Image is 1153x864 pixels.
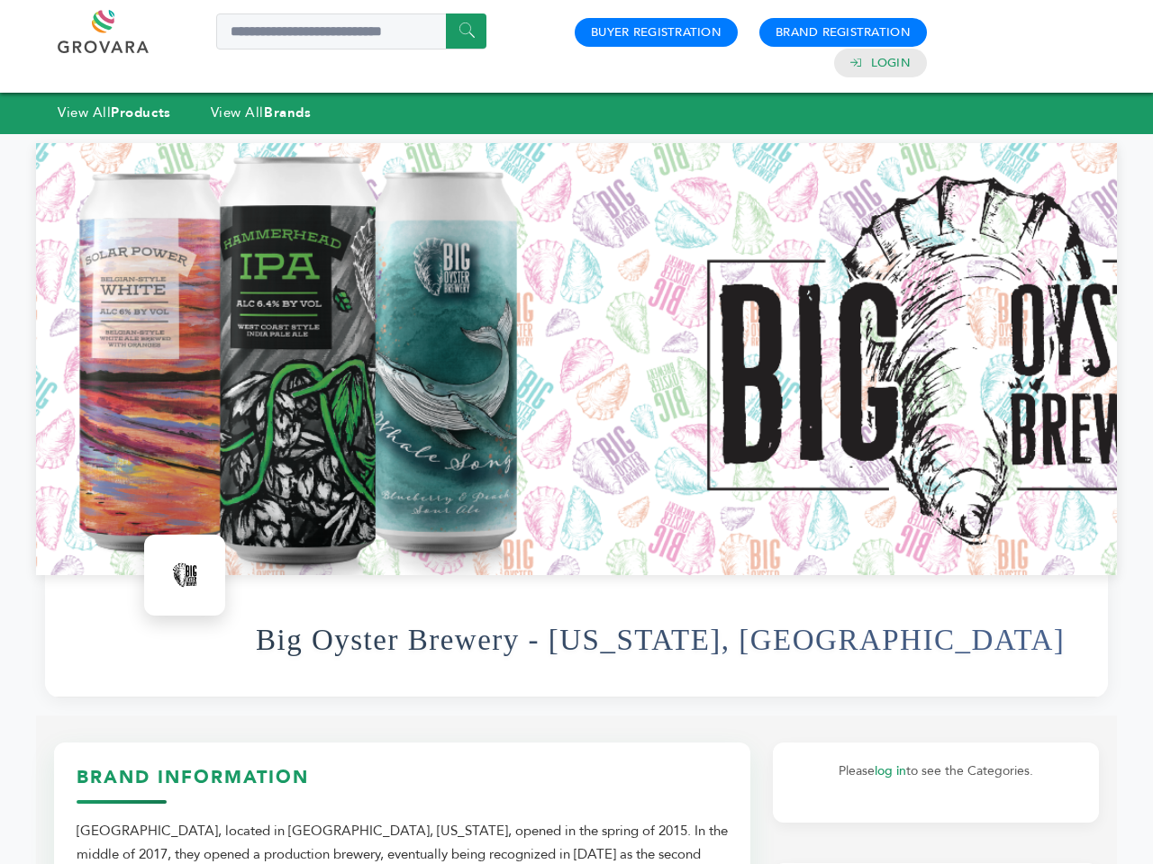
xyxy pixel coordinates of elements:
a: View AllProducts [58,103,171,121]
a: View AllBrands [211,103,312,121]
h3: Brand Information [77,765,728,804]
p: Please to see the Categories. [791,760,1081,782]
strong: Brands [264,103,311,121]
input: Search a product or brand... [216,13,486,49]
strong: Products [111,103,170,121]
a: Login [871,55,911,71]
a: Buyer Registration [591,24,722,40]
a: log in [875,762,906,779]
img: Big Oyster Brewery - Delaware, USA Logo [149,539,221,611]
a: Brand Registration [776,24,911,40]
h1: Big Oyster Brewery - [US_STATE], [GEOGRAPHIC_DATA] [256,596,1065,684]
